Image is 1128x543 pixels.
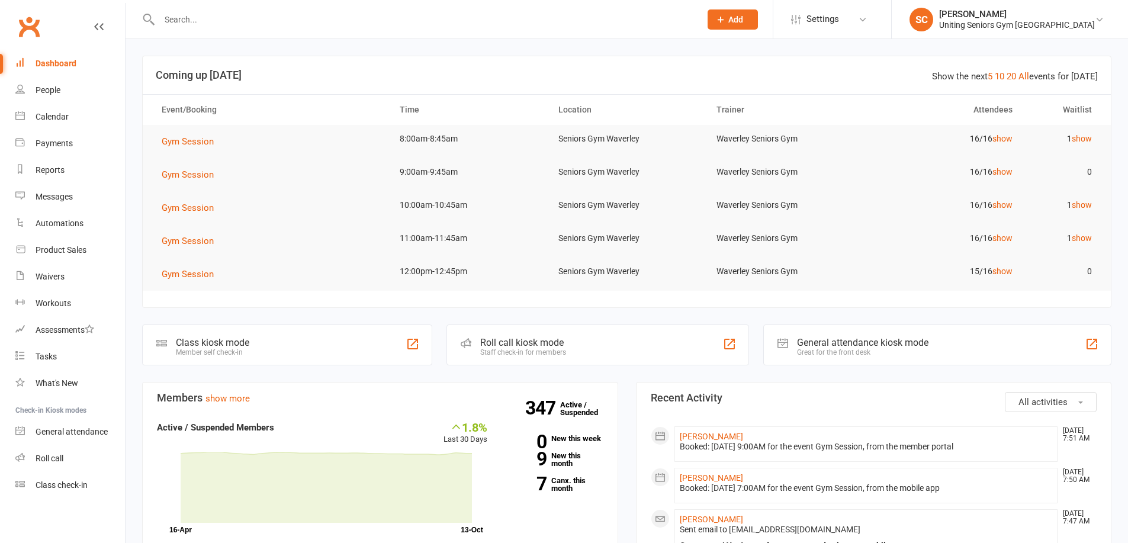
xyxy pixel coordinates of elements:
[15,419,125,445] a: General attendance kiosk mode
[995,71,1004,82] a: 10
[15,184,125,210] a: Messages
[505,435,603,442] a: 0New this week
[36,85,60,95] div: People
[1057,510,1096,525] time: [DATE] 7:47 AM
[548,258,706,285] td: Seniors Gym Waverley
[36,272,65,281] div: Waivers
[992,167,1013,176] a: show
[205,393,250,404] a: show more
[15,317,125,343] a: Assessments
[389,158,548,186] td: 9:00am-9:45am
[15,343,125,370] a: Tasks
[910,8,933,31] div: SC
[156,69,1098,81] h3: Coming up [DATE]
[389,95,548,125] th: Time
[36,480,88,490] div: Class check-in
[15,157,125,184] a: Reports
[176,337,249,348] div: Class kiosk mode
[162,201,222,215] button: Gym Session
[680,515,743,524] a: [PERSON_NAME]
[797,348,928,356] div: Great for the front desk
[162,269,214,279] span: Gym Session
[1023,95,1103,125] th: Waitlist
[680,473,743,483] a: [PERSON_NAME]
[651,392,1097,404] h3: Recent Activity
[797,337,928,348] div: General attendance kiosk mode
[1072,233,1092,243] a: show
[156,11,692,28] input: Search...
[36,59,76,68] div: Dashboard
[932,69,1098,83] div: Show the next events for [DATE]
[14,12,44,41] a: Clubworx
[36,378,78,388] div: What's New
[444,420,487,433] div: 1.8%
[15,445,125,472] a: Roll call
[505,477,603,492] a: 7Canx. this month
[162,267,222,281] button: Gym Session
[548,158,706,186] td: Seniors Gym Waverley
[1018,71,1029,82] a: All
[1023,191,1103,219] td: 1
[389,224,548,252] td: 11:00am-11:45am
[162,168,222,182] button: Gym Session
[505,450,547,468] strong: 9
[1023,224,1103,252] td: 1
[36,165,65,175] div: Reports
[992,233,1013,243] a: show
[36,112,69,121] div: Calendar
[548,224,706,252] td: Seniors Gym Waverley
[708,9,758,30] button: Add
[680,442,1053,452] div: Booked: [DATE] 9:00AM for the event Gym Session, from the member portal
[505,452,603,467] a: 9New this month
[151,95,389,125] th: Event/Booking
[444,420,487,446] div: Last 30 Days
[865,191,1023,219] td: 16/16
[680,525,860,534] span: Sent email to [EMAIL_ADDRESS][DOMAIN_NAME]
[525,399,560,417] strong: 347
[992,134,1013,143] a: show
[162,203,214,213] span: Gym Session
[389,191,548,219] td: 10:00am-10:45am
[1072,134,1092,143] a: show
[36,298,71,308] div: Workouts
[865,95,1023,125] th: Attendees
[176,348,249,356] div: Member self check-in
[15,130,125,157] a: Payments
[560,392,612,425] a: 347Active / Suspended
[1057,427,1096,442] time: [DATE] 7:51 AM
[36,325,94,335] div: Assessments
[865,125,1023,153] td: 16/16
[36,427,108,436] div: General attendance
[1005,392,1097,412] button: All activities
[389,258,548,285] td: 12:00pm-12:45pm
[1023,125,1103,153] td: 1
[706,224,865,252] td: Waverley Seniors Gym
[36,192,73,201] div: Messages
[162,169,214,180] span: Gym Session
[706,95,865,125] th: Trainer
[1057,468,1096,484] time: [DATE] 7:50 AM
[505,475,547,493] strong: 7
[680,483,1053,493] div: Booked: [DATE] 7:00AM for the event Gym Session, from the mobile app
[15,210,125,237] a: Automations
[162,236,214,246] span: Gym Session
[36,245,86,255] div: Product Sales
[680,432,743,441] a: [PERSON_NAME]
[162,234,222,248] button: Gym Session
[15,370,125,397] a: What's New
[1072,200,1092,210] a: show
[36,352,57,361] div: Tasks
[939,9,1095,20] div: [PERSON_NAME]
[15,472,125,499] a: Class kiosk mode
[15,264,125,290] a: Waivers
[15,77,125,104] a: People
[988,71,992,82] a: 5
[36,219,83,228] div: Automations
[157,392,603,404] h3: Members
[162,136,214,147] span: Gym Session
[865,258,1023,285] td: 15/16
[806,6,839,33] span: Settings
[1007,71,1016,82] a: 20
[1023,158,1103,186] td: 0
[992,266,1013,276] a: show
